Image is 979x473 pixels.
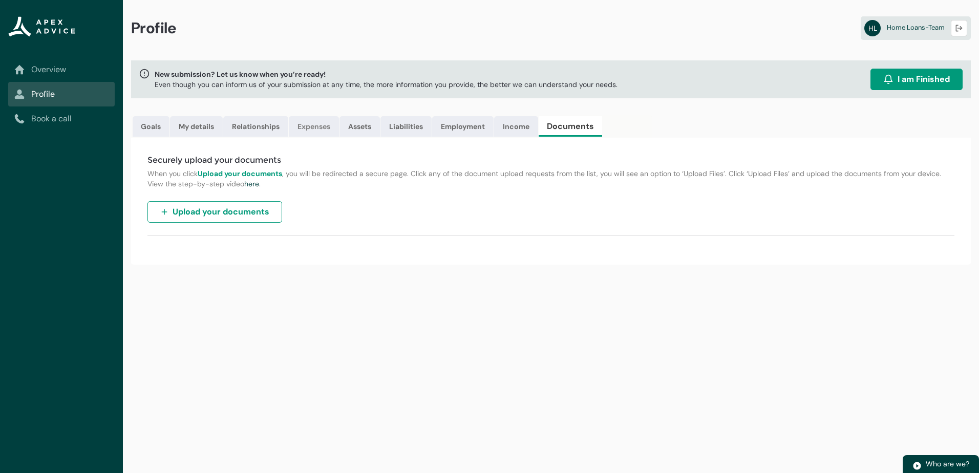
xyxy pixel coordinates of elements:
[133,116,169,137] a: Goals
[14,113,109,125] a: Book a call
[160,208,168,216] img: plus.svg
[155,79,618,90] p: Even though you can inform us of your submission at any time, the more information you provide, t...
[147,168,954,189] p: When you click , you will be redirected a secure page. Click any of the document upload requests ...
[223,116,288,137] a: Relationships
[173,206,269,218] span: Upload your documents
[898,73,950,85] span: I am Finished
[289,116,339,137] a: Expenses
[339,116,380,137] a: Assets
[170,116,223,137] a: My details
[198,169,282,178] strong: Upload your documents
[861,16,971,40] a: HLHome Loans-Team
[8,57,115,131] nav: Sub page
[883,74,893,84] img: alarm.svg
[8,16,75,37] img: Apex Advice Group
[131,18,177,38] span: Profile
[380,116,432,137] a: Liabilities
[147,201,282,223] button: Upload your documents
[494,116,538,137] a: Income
[887,23,945,32] span: Home Loans-Team
[155,69,618,79] span: New submission? Let us know when you’re ready!
[147,154,954,166] h4: Securely upload your documents
[539,116,602,137] a: Documents
[951,20,967,36] button: Logout
[244,179,259,188] a: here
[870,69,963,90] button: I am Finished
[912,461,922,470] img: play.svg
[926,459,969,468] span: Who are we?
[432,116,494,137] a: Employment
[14,63,109,76] a: Overview
[864,20,881,36] abbr: HL
[14,88,109,100] a: Profile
